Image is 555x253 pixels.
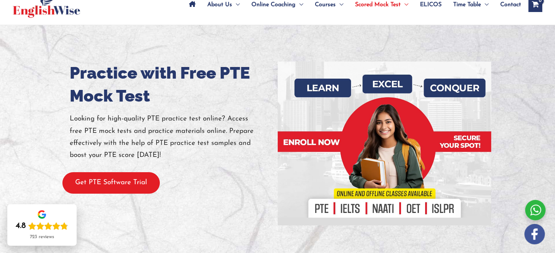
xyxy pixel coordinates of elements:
p: Looking for high-quality PTE practice test online? Access free PTE mock tests and practice materi... [70,113,272,161]
a: Get PTE Software Trial [62,179,160,186]
img: white-facebook.png [524,224,545,244]
div: 723 reviews [30,234,54,240]
div: Rating: 4.8 out of 5 [16,221,68,231]
h1: Practice with Free PTE Mock Test [70,62,272,107]
button: Get PTE Software Trial [62,172,160,194]
div: 4.8 [16,221,26,231]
